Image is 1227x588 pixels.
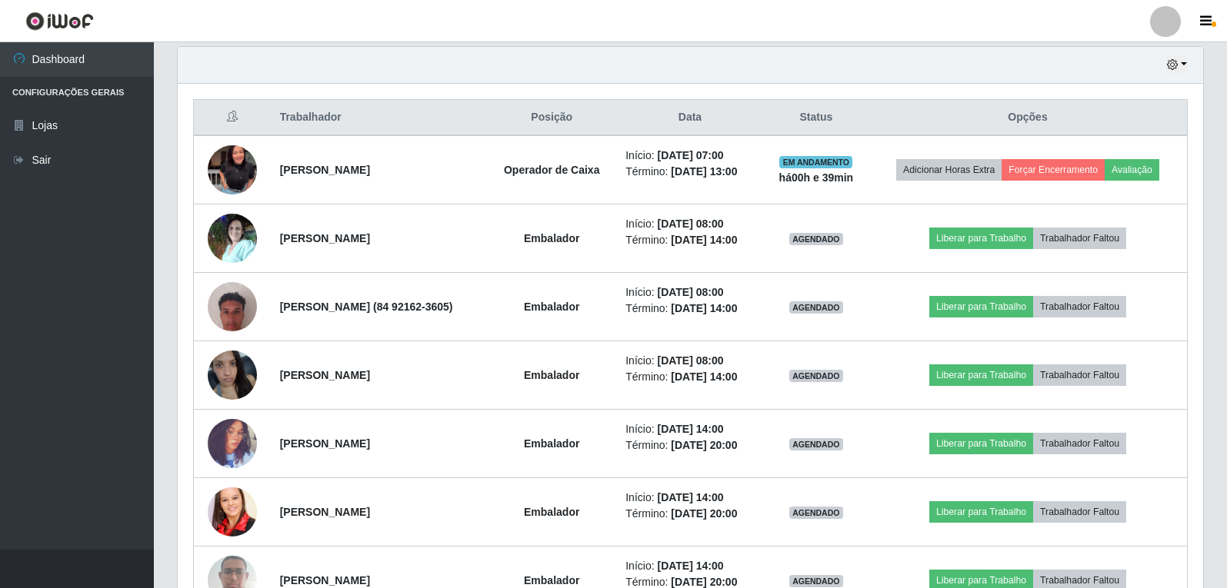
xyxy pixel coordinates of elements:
button: Trabalhador Faltou [1033,501,1126,523]
li: Início: [625,490,754,506]
span: AGENDADO [789,233,843,245]
img: 1756658111614.jpeg [208,475,257,549]
button: Trabalhador Faltou [1033,433,1126,454]
button: Trabalhador Faltou [1033,364,1126,386]
span: AGENDADO [789,575,843,587]
time: [DATE] 08:00 [657,354,723,367]
th: Trabalhador [271,100,488,136]
img: 1757029049891.jpeg [208,342,257,407]
li: Término: [625,506,754,522]
button: Liberar para Trabalho [929,501,1033,523]
button: Trabalhador Faltou [1033,296,1126,317]
span: AGENDADO [789,507,843,519]
button: Forçar Encerramento [1002,159,1105,181]
strong: Embalador [524,574,579,586]
time: [DATE] 20:00 [671,439,737,451]
strong: Embalador [524,437,579,450]
strong: [PERSON_NAME] [280,574,370,586]
strong: Embalador [524,232,579,244]
button: Liberar para Trabalho [929,433,1033,454]
span: AGENDADO [789,370,843,382]
time: [DATE] 14:00 [657,491,723,503]
img: CoreUI Logo [25,12,94,31]
span: AGENDADO [789,438,843,450]
li: Início: [625,421,754,437]
time: [DATE] 20:00 [671,507,737,520]
img: 1756411135914.jpeg [208,410,257,476]
span: AGENDADO [789,301,843,314]
time: [DATE] 08:00 [657,286,723,298]
button: Liberar para Trabalho [929,364,1033,386]
button: Adicionar Horas Extra [896,159,1002,181]
th: Data [616,100,763,136]
li: Início: [625,148,754,164]
strong: [PERSON_NAME] [280,437,370,450]
strong: [PERSON_NAME] [280,232,370,244]
strong: Operador de Caixa [504,164,600,176]
button: Avaliação [1105,159,1159,181]
time: [DATE] 14:00 [671,302,737,314]
li: Início: [625,216,754,232]
button: Trabalhador Faltou [1033,228,1126,249]
strong: há 00 h e 39 min [779,171,854,184]
time: [DATE] 20:00 [671,576,737,588]
time: [DATE] 14:00 [657,423,723,435]
time: [DATE] 14:00 [671,370,737,383]
strong: Embalador [524,369,579,381]
strong: Embalador [524,301,579,313]
strong: [PERSON_NAME] (84 92162-3605) [280,301,453,313]
strong: [PERSON_NAME] [280,506,370,518]
time: [DATE] 07:00 [657,149,723,161]
time: [DATE] 14:00 [657,560,723,572]
th: Posição [487,100,616,136]
li: Início: [625,558,754,574]
time: [DATE] 08:00 [657,218,723,230]
img: 1755730683676.jpeg [208,214,257,263]
button: Liberar para Trabalho [929,296,1033,317]
img: 1756746838207.jpeg [208,117,257,224]
time: [DATE] 14:00 [671,234,737,246]
li: Término: [625,301,754,317]
th: Opções [869,100,1187,136]
strong: [PERSON_NAME] [280,369,370,381]
li: Início: [625,284,754,301]
li: Término: [625,164,754,180]
span: EM ANDAMENTO [779,156,852,168]
li: Término: [625,437,754,453]
img: 1756232807381.jpeg [208,263,257,350]
strong: [PERSON_NAME] [280,164,370,176]
li: Término: [625,369,754,385]
strong: Embalador [524,506,579,518]
time: [DATE] 13:00 [671,165,737,178]
li: Início: [625,353,754,369]
th: Status [764,100,869,136]
li: Término: [625,232,754,248]
button: Liberar para Trabalho [929,228,1033,249]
